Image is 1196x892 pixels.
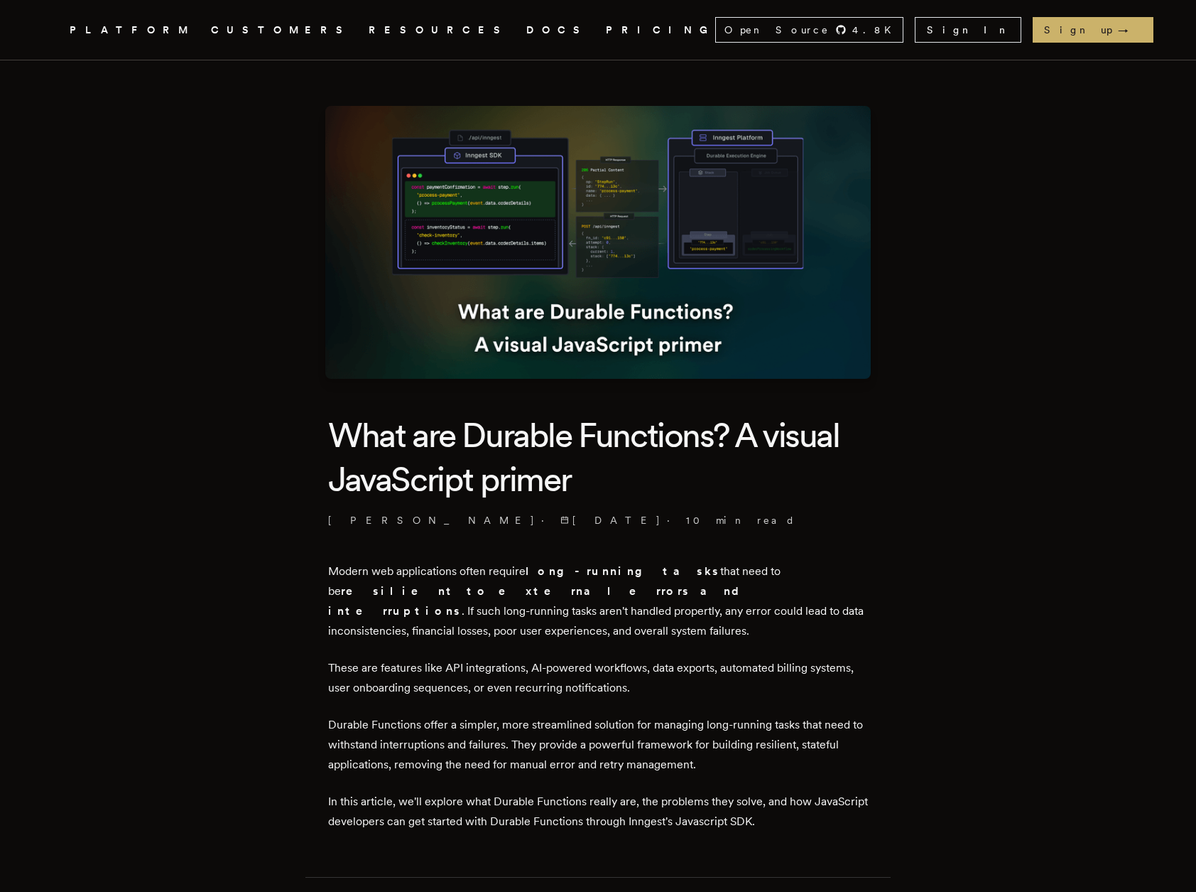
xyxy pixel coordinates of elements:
[724,23,830,37] span: Open Source
[328,561,868,641] p: Modern web applications often require that need to be . If such long-running tasks aren't handled...
[369,21,509,39] button: RESOURCES
[1033,17,1153,43] a: Sign up
[686,513,795,527] span: 10 min read
[526,21,589,39] a: DOCS
[560,513,661,527] span: [DATE]
[328,413,868,502] h1: What are Durable Functions? A visual JavaScript primer
[526,564,720,578] strong: long-running tasks
[915,17,1021,43] a: Sign In
[1118,23,1142,37] span: →
[211,21,352,39] a: CUSTOMERS
[70,21,194,39] button: PLATFORM
[852,23,900,37] span: 4.8 K
[606,21,715,39] a: PRICING
[328,513,536,527] a: [PERSON_NAME]
[328,658,868,698] p: These are features like API integrations, AI-powered workflows, data exports, automated billing s...
[328,584,751,618] strong: resilient to external errors and interruptions
[325,106,871,379] img: Featured image for What are Durable Functions? A visual JavaScript primer blog post
[328,792,868,832] p: In this article, we'll explore what Durable Functions really are, the problems they solve, and ho...
[328,715,868,775] p: Durable Functions offer a simpler, more streamlined solution for managing long-running tasks that...
[328,513,868,527] p: · ·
